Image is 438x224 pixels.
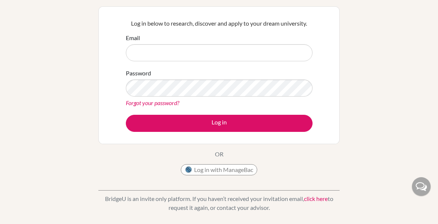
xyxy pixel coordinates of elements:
[98,194,340,212] p: BridgeU is an invite only platform. If you haven’t received your invitation email, to request it ...
[126,33,140,42] label: Email
[181,164,257,175] button: Log in with ManageBac
[126,19,313,28] p: Log in below to research, discover and apply to your dream university.
[215,150,223,159] p: OR
[126,99,179,106] a: Forgot your password?
[126,69,151,78] label: Password
[304,195,328,202] a: click here
[126,115,313,132] button: Log in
